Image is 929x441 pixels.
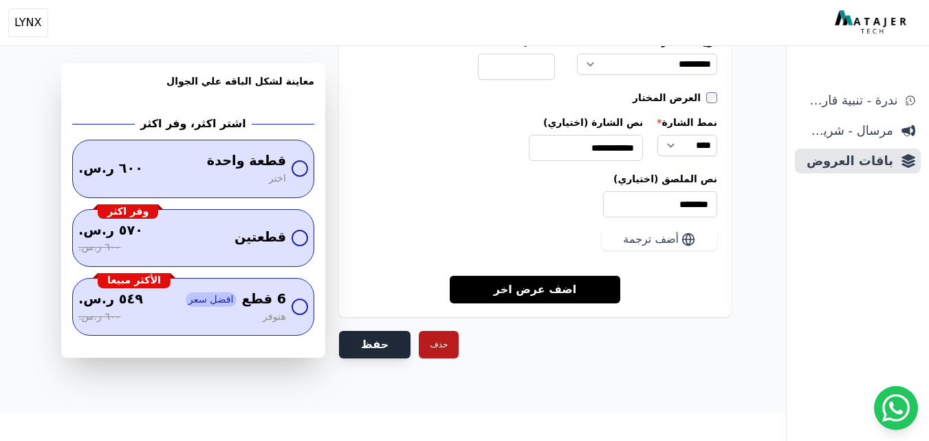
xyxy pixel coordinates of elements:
[98,204,158,219] div: وفر اكثر
[186,292,237,308] span: افضل سعر
[529,116,643,129] label: نص الشارة (اختياري)
[78,290,143,310] span: ٥٤٩ ر.س.
[140,116,245,132] h2: اشتر اكثر، وفر اكثر
[601,228,717,250] button: أضف ترجمة
[800,91,897,110] span: ندرة - تنبية قارب علي النفاذ
[8,8,48,37] button: LYNX
[450,275,621,303] a: اضف عرض اخر
[72,74,314,105] h3: معاينة لشكل الباقه علي الجوال
[657,116,717,129] label: نمط الشارة
[419,331,459,358] button: حذف
[234,228,286,248] span: قطعتين
[78,159,143,179] span: ٦٠٠ ر.س.
[98,273,171,288] div: الأكثر مبيعا
[835,10,910,35] img: MatajerTech Logo
[623,231,679,248] span: أضف ترجمة
[78,241,120,256] span: ٦٠٠ ر.س.
[800,121,893,140] span: مرسال - شريط دعاية
[353,172,717,186] label: نص الملصق (اختياري)
[263,310,286,325] span: هتوفر
[242,290,286,310] span: 6 قطع
[78,310,120,325] span: ٦٠٠ ر.س.
[800,151,893,171] span: باقات العروض
[633,91,706,105] label: العرض المختار
[339,331,411,358] button: حفظ
[207,151,286,171] span: قطعة واحدة
[14,14,42,31] span: LYNX
[269,171,286,186] span: اختر
[78,221,143,241] span: ٥٧٠ ر.س.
